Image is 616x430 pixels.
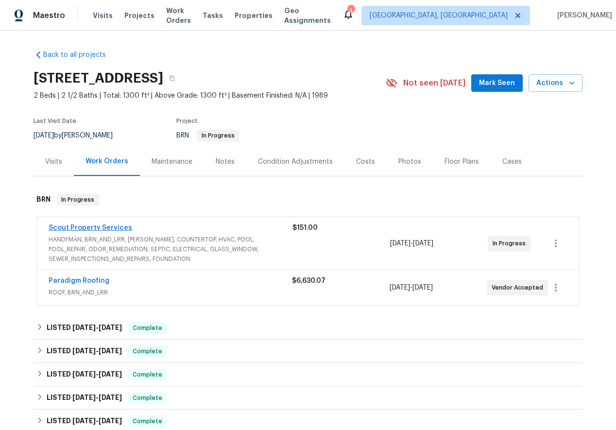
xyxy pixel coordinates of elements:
[86,156,128,166] div: Work Orders
[99,417,122,424] span: [DATE]
[412,284,433,291] span: [DATE]
[235,11,273,20] span: Properties
[34,50,127,60] a: Back to all projects
[284,6,331,25] span: Geo Assignments
[129,393,166,403] span: Complete
[129,416,166,426] span: Complete
[34,184,582,215] div: BRN In Progress
[129,323,166,333] span: Complete
[390,284,410,291] span: [DATE]
[45,157,62,167] div: Visits
[34,363,582,386] div: LISTED [DATE]-[DATE]Complete
[553,11,612,20] span: [PERSON_NAME]
[72,324,122,331] span: -
[34,118,76,124] span: Last Visit Date
[72,394,96,401] span: [DATE]
[47,369,122,380] h6: LISTED
[479,77,515,89] span: Mark Seen
[356,157,375,167] div: Costs
[99,371,122,378] span: [DATE]
[49,235,292,264] span: HANDYMAN, BRN_AND_LRR, [PERSON_NAME], COUNTERTOP, HVAC, POOL, POOL_REPAIR, ODOR_REMEDIATION, SEPT...
[471,74,523,92] button: Mark Seen
[292,277,325,284] span: $6,630.07
[49,224,132,231] a: Scout Property Services
[529,74,582,92] button: Actions
[129,346,166,356] span: Complete
[198,133,239,138] span: In Progress
[413,240,433,247] span: [DATE]
[99,324,122,331] span: [DATE]
[72,417,122,424] span: -
[72,417,96,424] span: [DATE]
[124,11,154,20] span: Projects
[390,283,433,292] span: -
[292,224,318,231] span: $151.00
[258,157,333,167] div: Condition Adjustments
[34,91,386,101] span: 2 Beds | 2 1/2 Baths | Total: 1300 ft² | Above Grade: 1300 ft² | Basement Finished: N/A | 1989
[203,12,223,19] span: Tasks
[72,371,122,378] span: -
[536,77,575,89] span: Actions
[57,195,98,205] span: In Progress
[49,288,292,297] span: ROOF, BRN_AND_LRR
[216,157,235,167] div: Notes
[163,69,181,87] button: Copy Address
[72,394,122,401] span: -
[152,157,192,167] div: Maintenance
[47,322,122,334] h6: LISTED
[72,371,96,378] span: [DATE]
[99,347,122,354] span: [DATE]
[34,132,54,139] span: [DATE]
[34,130,124,141] div: by [PERSON_NAME]
[445,157,479,167] div: Floor Plans
[34,316,582,340] div: LISTED [DATE]-[DATE]Complete
[99,394,122,401] span: [DATE]
[347,6,354,16] div: 4
[176,118,198,124] span: Project
[129,370,166,379] span: Complete
[502,157,522,167] div: Cases
[493,239,530,248] span: In Progress
[166,6,191,25] span: Work Orders
[403,78,465,88] span: Not seen [DATE]
[398,157,421,167] div: Photos
[72,324,96,331] span: [DATE]
[34,386,582,410] div: LISTED [DATE]-[DATE]Complete
[370,11,508,20] span: [GEOGRAPHIC_DATA], [GEOGRAPHIC_DATA]
[72,347,96,354] span: [DATE]
[47,392,122,404] h6: LISTED
[36,194,51,206] h6: BRN
[492,283,547,292] span: Vendor Accepted
[93,11,113,20] span: Visits
[47,415,122,427] h6: LISTED
[390,240,411,247] span: [DATE]
[34,340,582,363] div: LISTED [DATE]-[DATE]Complete
[33,11,65,20] span: Maestro
[176,132,240,139] span: BRN
[47,345,122,357] h6: LISTED
[72,347,122,354] span: -
[49,277,109,284] a: Paradigm Roofing
[34,73,163,83] h2: [STREET_ADDRESS]
[390,239,433,248] span: -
